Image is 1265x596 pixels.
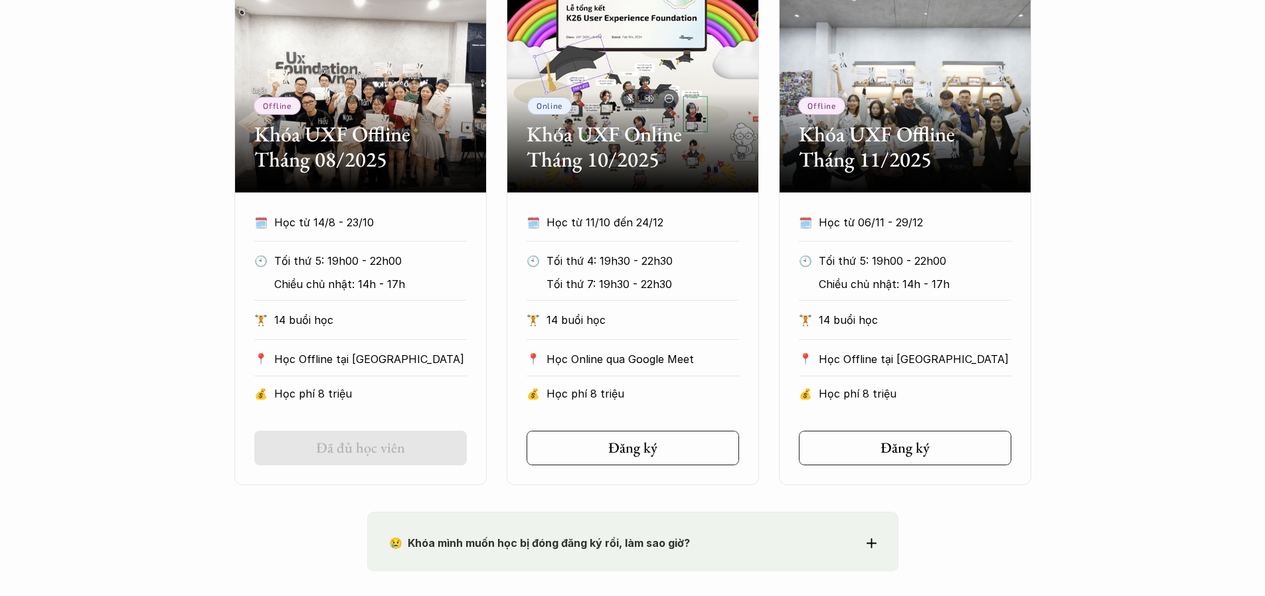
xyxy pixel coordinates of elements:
p: Offline [807,101,835,110]
p: 🗓️ [527,212,540,232]
p: 🗓️ [799,212,812,232]
p: 📍 [527,352,540,365]
a: Đăng ký [799,431,1011,465]
p: 🏋️ [799,310,812,330]
p: Học Offline tại [GEOGRAPHIC_DATA] [819,349,1011,369]
a: Đăng ký [527,431,739,465]
p: Học phí 8 triệu [274,384,467,404]
p: Học Offline tại [GEOGRAPHIC_DATA] [274,349,467,369]
p: Chiều chủ nhật: 14h - 17h [274,274,460,294]
h2: Khóa UXF Online Tháng 10/2025 [527,121,739,173]
p: 🕙 [527,251,540,271]
p: 🕙 [254,251,268,271]
p: Offline [263,101,291,110]
p: 14 buổi học [547,310,739,330]
p: 📍 [799,352,812,365]
p: Tối thứ 4: 19h30 - 22h30 [547,251,732,271]
p: Tối thứ 5: 19h00 - 22h00 [274,251,460,271]
p: 🏋️ [527,310,540,330]
p: 💰 [254,384,268,404]
p: 💰 [527,384,540,404]
p: Học từ 11/10 đến 24/12 [547,212,739,232]
p: Học phí 8 triệu [547,384,739,404]
p: Tối thứ 7: 19h30 - 22h30 [547,274,732,294]
p: Chiều chủ nhật: 14h - 17h [819,274,1004,294]
p: 📍 [254,352,268,365]
p: 💰 [799,384,812,404]
p: 14 buổi học [819,310,1011,330]
p: Học Online qua Google Meet [547,349,739,369]
p: 14 buổi học [274,310,467,330]
p: 🗓️ [254,212,268,232]
h2: Khóa UXF Offline Tháng 08/2025 [254,121,467,173]
p: 🏋️ [254,310,268,330]
p: Online [537,101,562,110]
h5: Đã đủ học viên [316,439,405,457]
p: Học từ 14/8 - 23/10 [274,212,467,232]
p: Tối thứ 5: 19h00 - 22h00 [819,251,1004,271]
h2: Khóa UXF Offline Tháng 11/2025 [799,121,1011,173]
strong: 😢 Khóa mình muốn học bị đóng đăng ký rồi, làm sao giờ? [389,536,690,550]
p: Học từ 06/11 - 29/12 [819,212,1011,232]
h5: Đăng ký [881,439,930,457]
p: Học phí 8 triệu [819,384,1011,404]
h5: Đăng ký [608,439,657,457]
p: 🕙 [799,251,812,271]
